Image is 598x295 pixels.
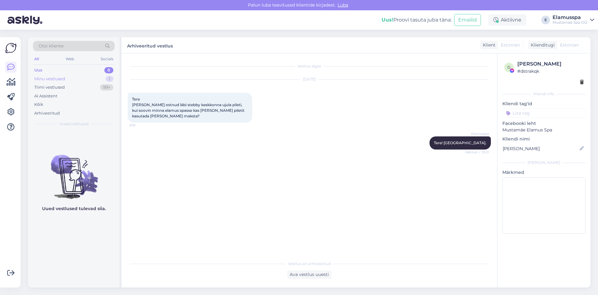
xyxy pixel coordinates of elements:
div: 99+ [100,84,113,91]
div: [DATE] [128,76,491,82]
div: AI Assistent [34,93,57,99]
p: Kliendi nimi [502,136,586,142]
p: Mustamäe Elamus Spa [502,127,586,133]
div: # dstrakqk [517,68,584,75]
b: Uus! [382,17,393,23]
div: 1 [106,76,113,82]
span: 9:19 [130,123,153,128]
div: Proovi tasuta juba täna: [382,16,452,24]
div: E [541,16,550,24]
p: Kliendi tag'id [502,101,586,107]
span: d [507,65,510,70]
span: Luba [336,2,350,8]
div: Klienditugi [528,42,555,48]
div: [PERSON_NAME] [517,60,584,68]
div: Mustamäe Spa OÜ [553,20,587,25]
p: Facebooki leht [502,120,586,127]
div: 0 [104,67,113,73]
div: Elamusspa [553,15,587,20]
span: Nähtud ✓ 10:21 [465,150,489,155]
div: Minu vestlused [34,76,65,82]
span: Elamusspa [466,131,489,136]
div: [PERSON_NAME] [502,160,586,165]
span: Estonian [501,42,520,48]
div: Web [64,55,75,63]
div: All [33,55,40,63]
div: Ava vestlus uuesti [287,270,331,279]
div: Kliendi info [502,91,586,97]
span: Tere [PERSON_NAME] ostnud läbi stebby keskkonna ujula pileti, kui soovin minna elamus spasse kas ... [132,97,245,118]
p: Märkmed [502,169,586,176]
span: Uued vestlused [59,121,88,127]
div: Uus [34,67,42,73]
span: Tere! [GEOGRAPHIC_DATA]. [434,140,486,145]
span: Otsi kliente [39,43,64,49]
a: ElamusspaMustamäe Spa OÜ [553,15,594,25]
input: Lisa nimi [503,145,578,152]
div: Klient [480,42,496,48]
div: Kõik [34,101,43,108]
div: Socials [99,55,115,63]
div: Aktiivne [488,14,526,26]
input: Lisa tag [502,108,586,118]
img: No chats [28,144,120,200]
button: Emailid [454,14,481,26]
div: Tiimi vestlused [34,84,65,91]
div: Arhiveeritud [34,110,60,116]
img: Askly Logo [5,42,17,54]
span: Estonian [560,42,579,48]
div: Vestlus algas [128,63,491,69]
label: Arhiveeritud vestlus [127,41,173,49]
p: Uued vestlused tulevad siia. [42,205,106,212]
span: Vestlus on arhiveeritud [288,261,331,267]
